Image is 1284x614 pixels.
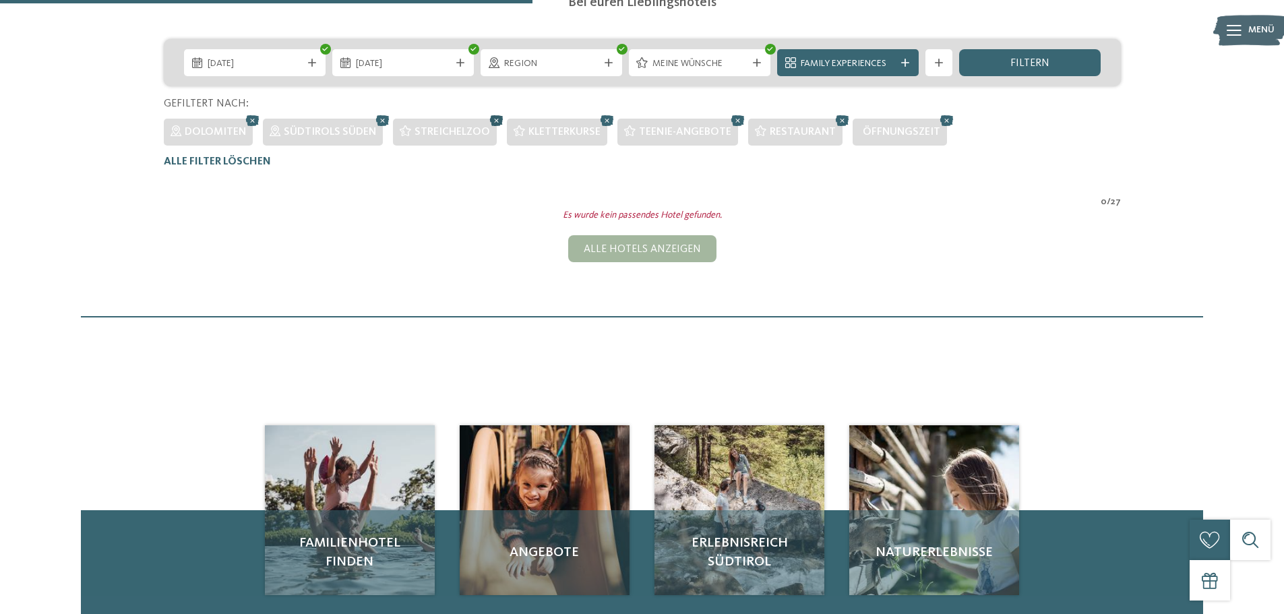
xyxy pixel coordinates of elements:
[284,127,376,137] span: Südtirols Süden
[568,235,716,262] div: Alle Hotels anzeigen
[154,209,1131,222] div: Es wurde kein passendes Hotel gefunden.
[863,127,940,137] span: Öffnungszeit
[770,127,836,137] span: Restaurant
[1111,195,1121,209] span: 27
[654,425,824,595] img: Familienhotels gesucht? Hier findet ihr die besten!
[849,425,1019,595] img: Familienhotels gesucht? Hier findet ihr die besten!
[1101,195,1107,209] span: 0
[265,425,435,595] a: Familienhotels gesucht? Hier findet ihr die besten! Familienhotel finden
[460,425,630,595] a: Familienhotels gesucht? Hier findet ihr die besten! Angebote
[1010,58,1049,69] span: filtern
[849,425,1019,595] a: Familienhotels gesucht? Hier findet ihr die besten! Naturerlebnisse
[473,543,616,562] span: Angebote
[668,534,811,572] span: Erlebnisreich Südtirol
[460,425,630,595] img: Familienhotels gesucht? Hier findet ihr die besten!
[356,57,450,71] span: [DATE]
[164,98,249,109] span: Gefiltert nach:
[504,57,599,71] span: Region
[528,127,601,137] span: Kletterkurse
[801,57,895,71] span: Family Experiences
[639,127,731,137] span: Teenie-Angebote
[652,57,747,71] span: Meine Wünsche
[863,543,1006,562] span: Naturerlebnisse
[208,57,302,71] span: [DATE]
[1107,195,1111,209] span: /
[415,127,490,137] span: Streichelzoo
[278,534,421,572] span: Familienhotel finden
[265,425,435,595] img: Familienhotels gesucht? Hier findet ihr die besten!
[654,425,824,595] a: Familienhotels gesucht? Hier findet ihr die besten! Erlebnisreich Südtirol
[185,127,246,137] span: Dolomiten
[164,156,271,167] span: Alle Filter löschen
